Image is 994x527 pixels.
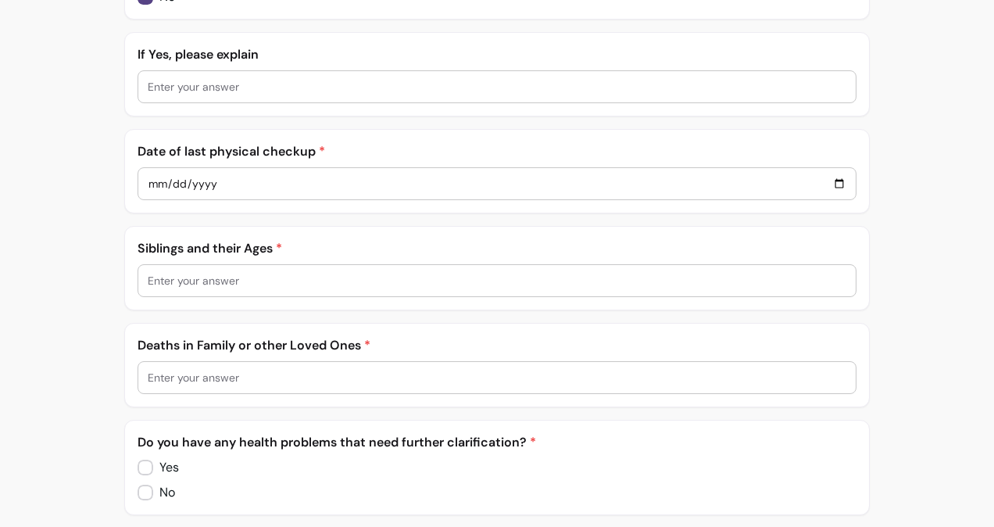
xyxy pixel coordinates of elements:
input: Yes [138,452,191,483]
p: Siblings and their Ages [138,239,856,258]
input: Enter your answer [148,370,846,385]
input: Enter your answer [148,273,846,289]
input: Enter your answer [148,79,846,95]
input: No [138,477,188,508]
input: Enter your answer [148,175,846,192]
p: If Yes, please explain [138,45,856,64]
p: Deaths in Family or other Loved Ones [138,336,856,355]
p: Do you have any health problems that need further clarification? [138,433,856,452]
p: Date of last physical checkup [138,142,856,161]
